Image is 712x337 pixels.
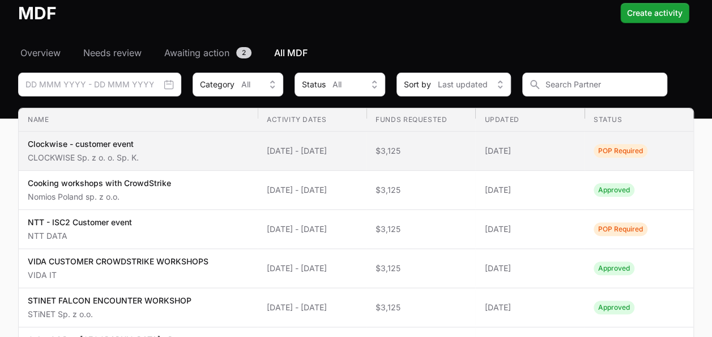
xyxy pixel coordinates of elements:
[484,145,575,157] span: [DATE]
[376,224,466,235] span: $3,125
[28,217,132,228] p: NTT - ISC2 Customer event
[594,262,634,275] span: Activity Status
[18,73,181,96] div: Date range picker
[18,3,57,23] h1: MDF
[396,73,511,96] button: Sort byLast updated
[585,108,693,132] th: Status
[18,46,63,60] a: Overview
[267,184,357,196] span: [DATE] - [DATE]
[396,73,511,96] div: Sort by filter
[162,46,254,60] a: Awaiting action2
[302,79,326,90] span: Status
[475,108,584,132] th: Updated
[258,108,366,132] th: Activity Dates
[18,46,694,60] nav: MDF navigation
[376,145,466,157] span: $3,125
[366,108,475,132] th: Funds Requested
[594,301,634,314] span: Activity Status
[28,152,139,163] p: CLOCKWISE Sp. z o. o. Sp. K.
[295,73,385,96] div: Activity Status filter
[20,46,61,60] span: Overview
[200,79,235,90] span: Category
[332,79,342,90] span: All
[620,3,689,23] div: Primary actions
[484,224,575,235] span: [DATE]
[267,145,357,157] span: [DATE] - [DATE]
[236,47,251,58] span: 2
[267,263,357,274] span: [DATE] - [DATE]
[594,183,634,197] span: Activity Status
[164,46,229,60] span: Awaiting action
[594,222,647,236] span: Activity Status
[83,46,142,60] span: Needs review
[28,309,191,320] p: STiNET Sp. z o.o.
[620,3,689,23] button: Create activity
[404,79,431,90] span: Sort by
[484,184,575,196] span: [DATE]
[28,191,171,203] p: Nomios Poland sp. z o.o.
[28,269,208,281] p: VIDA IT
[295,73,385,96] button: StatusAll
[28,178,171,189] p: Cooking workshops with CrowdStrike
[272,46,310,60] a: All MDF
[627,6,683,20] span: Create activity
[28,230,132,242] p: NTT DATA
[376,302,466,313] span: $3,125
[28,138,139,150] p: Clockwise - customer event
[438,79,488,90] span: Last updated
[594,144,647,158] span: Activity Status
[241,79,250,90] span: All
[522,73,667,96] input: Search Partner
[376,184,466,196] span: $3,125
[267,224,357,235] span: [DATE] - [DATE]
[18,73,181,96] input: DD MMM YYYY - DD MMM YYYY
[274,46,308,60] span: All MDF
[81,46,144,60] a: Needs review
[484,302,575,313] span: [DATE]
[484,263,575,274] span: [DATE]
[267,302,357,313] span: [DATE] - [DATE]
[193,73,283,96] div: Activity Type filter
[19,108,258,132] th: Name
[376,263,466,274] span: $3,125
[193,73,283,96] button: CategoryAll
[28,295,191,306] p: STINET FALCON ENCOUNTER WORKSHOP
[28,256,208,267] p: VIDA CUSTOMER CROWDSTRIKE WORKSHOPS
